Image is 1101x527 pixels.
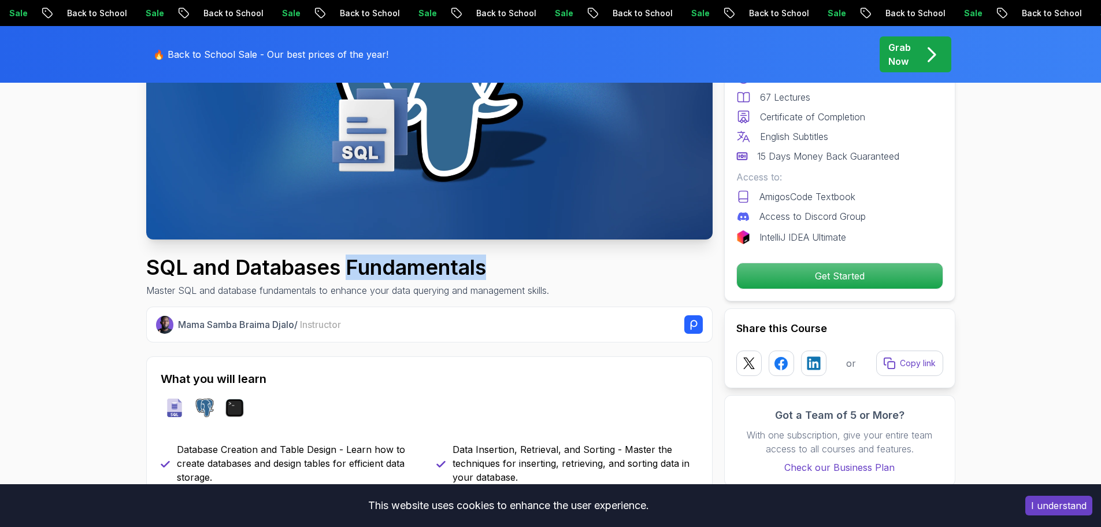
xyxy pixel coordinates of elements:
[269,8,306,19] p: Sale
[737,263,943,289] p: Get Started
[178,318,341,331] p: Mama Samba Braima Djalo /
[161,371,698,387] h2: What you will learn
[760,90,810,104] p: 67 Lectures
[153,47,388,61] p: 🔥 Back to School Sale - Our best prices of the year!
[760,130,828,143] p: English Subtitles
[736,428,943,456] p: With one subscription, give your entire team access to all courses and features.
[453,443,698,484] p: Data Insertion, Retrieval, and Sorting - Master the techniques for inserting, retrieving, and sor...
[951,8,988,19] p: Sale
[873,8,951,19] p: Back to School
[165,399,184,417] img: sql logo
[54,8,133,19] p: Back to School
[225,399,244,417] img: terminal logo
[736,407,943,423] h3: Got a Team of 5 or More?
[846,356,856,370] p: or
[736,320,943,337] h2: Share this Course
[736,230,750,244] img: jetbrains logo
[759,230,846,244] p: IntelliJ IDEA Ultimate
[736,8,815,19] p: Back to School
[900,358,936,369] p: Copy link
[146,283,549,297] p: Master SQL and database fundamentals to enhance your data querying and management skills.
[177,443,422,484] p: Database Creation and Table Design - Learn how to create databases and design tables for efficien...
[327,8,406,19] p: Back to School
[300,319,341,330] span: Instructor
[600,8,679,19] p: Back to School
[876,351,943,376] button: Copy link
[195,399,214,417] img: postgres logo
[464,8,542,19] p: Back to School
[888,40,911,68] p: Grab Now
[760,110,865,124] p: Certificate of Completion
[759,209,866,223] p: Access to Discord Group
[133,8,170,19] p: Sale
[146,256,549,279] h1: SQL and Databases Fundamentals
[736,460,943,474] a: Check our Business Plan
[736,170,943,184] p: Access to:
[156,316,174,334] img: Nelson Djalo
[736,263,943,289] button: Get Started
[679,8,716,19] p: Sale
[757,149,899,163] p: 15 Days Money Back Guaranteed
[542,8,579,19] p: Sale
[759,190,855,204] p: AmigosCode Textbook
[1025,496,1092,515] button: Accept cookies
[191,8,269,19] p: Back to School
[406,8,443,19] p: Sale
[1009,8,1088,19] p: Back to School
[815,8,852,19] p: Sale
[9,493,1008,518] div: This website uses cookies to enhance the user experience.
